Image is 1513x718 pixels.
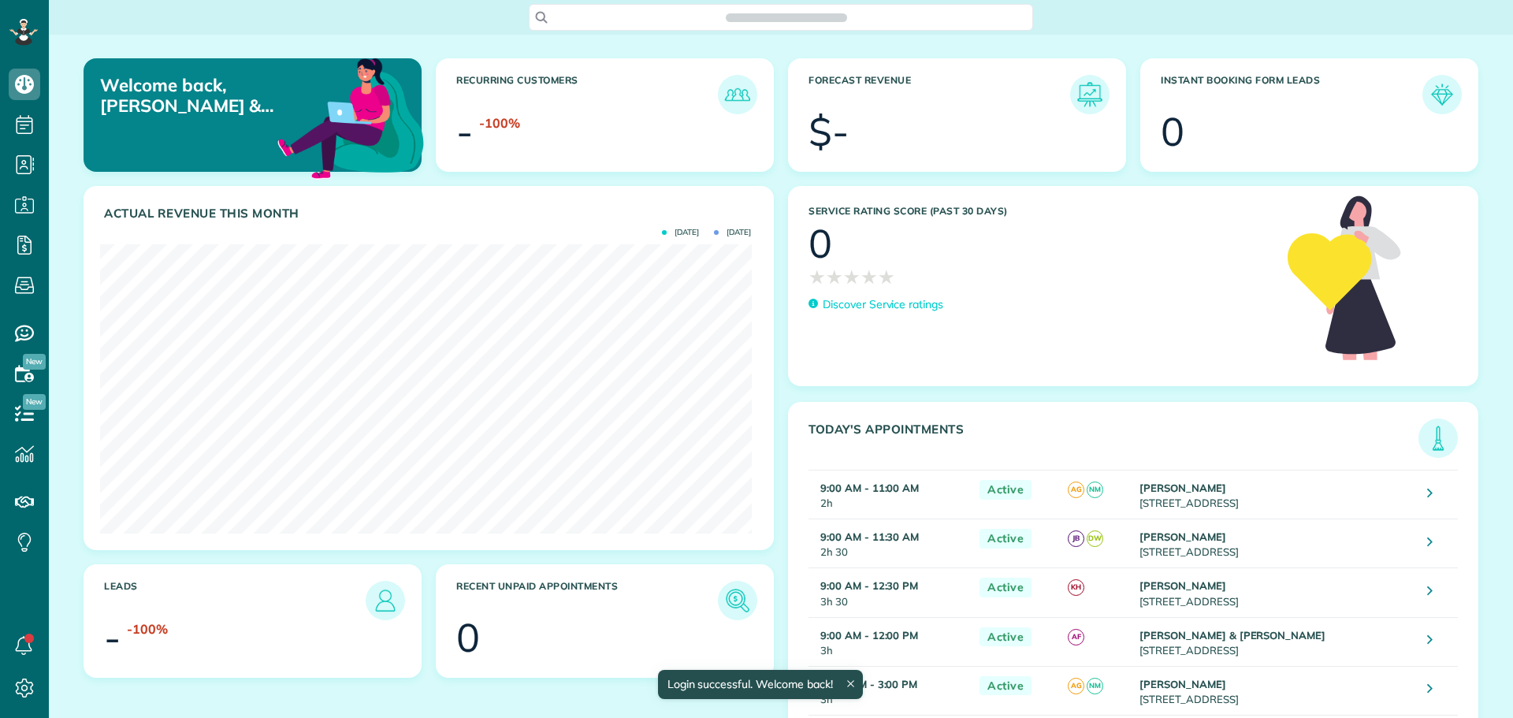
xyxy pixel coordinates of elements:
h3: Recurring Customers [456,75,718,114]
h3: Service Rating score (past 30 days) [809,206,1272,217]
img: icon_leads-1bed01f49abd5b7fead27621c3d59655bb73ed531f8eeb49469d10e621d6b896.png [370,585,401,616]
td: 3h 30 [809,568,972,617]
span: DW [1087,530,1103,547]
span: KH [1068,579,1084,596]
strong: [PERSON_NAME] [1139,530,1226,543]
div: 0 [1161,112,1184,151]
div: 0 [809,224,832,263]
div: - [104,618,121,657]
img: icon_recurring_customers-cf858462ba22bcd05b5a5880d41d6543d210077de5bb9ebc9590e49fd87d84ed.png [722,79,753,110]
span: New [23,354,46,370]
img: dashboard_welcome-42a62b7d889689a78055ac9021e634bf52bae3f8056760290aed330b23ab8690.png [274,40,427,193]
td: 2h 30 [809,519,972,568]
img: icon_forecast_revenue-8c13a41c7ed35a8dcfafea3cbb826a0462acb37728057bba2d056411b612bbbe.png [1074,79,1106,110]
h3: Recent unpaid appointments [456,581,718,620]
td: [STREET_ADDRESS] [1136,471,1416,519]
td: 2h [809,471,972,519]
span: ★ [843,263,861,291]
span: ★ [861,263,878,291]
strong: 9:00 AM - 12:30 PM [820,579,918,592]
span: ★ [826,263,843,291]
h3: Instant Booking Form Leads [1161,75,1422,114]
td: 3h [809,666,972,715]
span: [DATE] [714,229,751,236]
a: Discover Service ratings [809,296,943,313]
img: icon_form_leads-04211a6a04a5b2264e4ee56bc0799ec3eb69b7e499cbb523a139df1d13a81ae0.png [1426,79,1458,110]
div: -100% [479,114,520,132]
span: AF [1068,629,1084,645]
strong: 9:00 AM - 11:00 AM [820,482,919,494]
img: icon_todays_appointments-901f7ab196bb0bea1936b74009e4eb5ffbc2d2711fa7634e0d609ed5ef32b18b.png [1422,422,1454,454]
span: Active [980,627,1032,647]
strong: 12:00 PM - 3:00 PM [820,678,917,690]
strong: 9:00 AM - 12:00 PM [820,629,918,642]
h3: Forecast Revenue [809,75,1070,114]
strong: [PERSON_NAME] [1139,579,1226,592]
span: AG [1068,482,1084,498]
span: Active [980,480,1032,500]
span: Active [980,578,1032,597]
strong: 9:00 AM - 11:30 AM [820,530,919,543]
span: ★ [878,263,895,291]
h3: Leads [104,581,366,620]
p: Discover Service ratings [823,296,943,313]
span: ★ [809,263,826,291]
span: Active [980,676,1032,696]
div: - [456,112,473,151]
h3: Today's Appointments [809,422,1418,458]
img: icon_unpaid_appointments-47b8ce3997adf2238b356f14209ab4cced10bd1f174958f3ca8f1d0dd7fffeee.png [722,585,753,616]
span: New [23,394,46,410]
span: [DATE] [662,229,699,236]
strong: [PERSON_NAME] [1139,678,1226,690]
div: Login successful. Welcome back! [657,670,862,699]
td: 3h [809,617,972,666]
p: Welcome back, [PERSON_NAME] & [PERSON_NAME]! [100,75,314,117]
div: $- [809,112,849,151]
div: 0 [456,618,480,657]
span: Search ZenMaid… [742,9,831,25]
td: [STREET_ADDRESS] [1136,568,1416,617]
strong: [PERSON_NAME] & [PERSON_NAME] [1139,629,1325,642]
h3: Actual Revenue this month [104,206,757,221]
span: NM [1087,482,1103,498]
span: NM [1087,678,1103,694]
span: JB [1068,530,1084,547]
td: [STREET_ADDRESS] [1136,519,1416,568]
strong: [PERSON_NAME] [1139,482,1226,494]
td: [STREET_ADDRESS] [1136,617,1416,666]
span: Active [980,529,1032,549]
td: [STREET_ADDRESS] [1136,666,1416,715]
span: AG [1068,678,1084,694]
div: -100% [127,620,168,638]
